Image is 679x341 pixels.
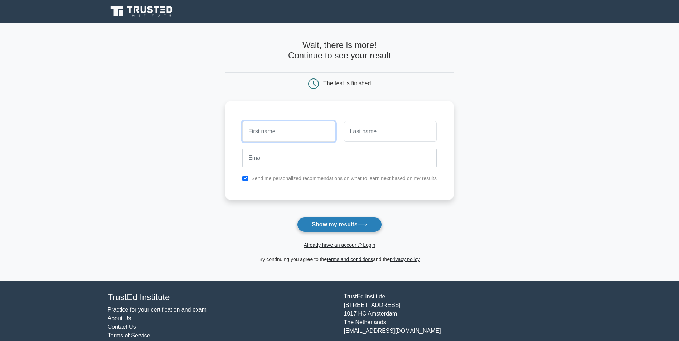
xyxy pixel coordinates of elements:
input: Email [242,148,437,168]
a: Terms of Service [108,332,150,338]
div: By continuing you agree to the and the [221,255,458,264]
a: About Us [108,315,131,321]
input: First name [242,121,335,142]
a: Contact Us [108,324,136,330]
input: Last name [344,121,437,142]
a: Already have an account? Login [304,242,375,248]
a: Practice for your certification and exam [108,307,207,313]
a: privacy policy [390,256,420,262]
label: Send me personalized recommendations on what to learn next based on my results [251,176,437,181]
a: terms and conditions [327,256,373,262]
button: Show my results [297,217,382,232]
div: The test is finished [323,80,371,86]
h4: Wait, there is more! Continue to see your result [225,40,454,61]
h4: TrustEd Institute [108,292,335,303]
